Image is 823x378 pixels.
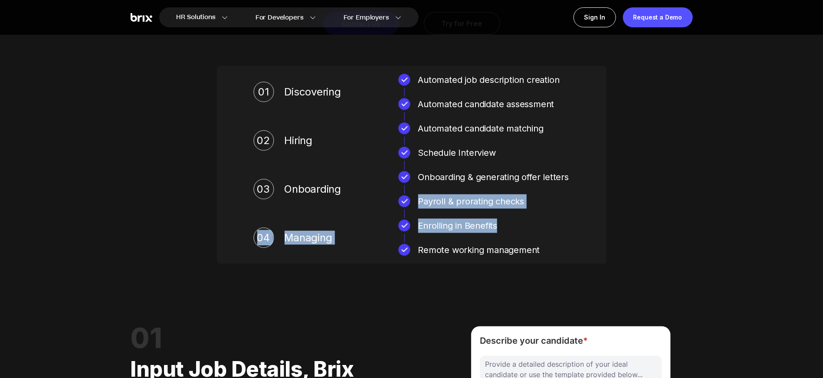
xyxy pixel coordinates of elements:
[177,10,216,24] span: HR Solutions
[480,335,662,347] span: Describe your candidate
[285,85,345,99] span: Discovering
[344,13,389,22] span: For Employers
[418,97,570,111] div: Automated candidate assessment
[574,7,616,27] a: Sign In
[418,219,570,233] div: Enrolling in Benefits
[418,243,570,257] div: Remote working management
[285,134,345,148] span: Hiring
[418,194,570,208] div: Payroll & prorating checks
[285,182,345,196] span: Onboarding
[285,231,345,245] span: Managing
[418,73,570,87] div: Automated job description creation
[418,122,570,135] div: Automated candidate matching
[258,84,269,100] div: 01
[131,13,152,22] img: Brix Logo
[257,133,270,148] div: 02
[257,230,270,246] div: 04
[418,170,570,184] div: Onboarding & generating offer letters
[131,326,406,351] div: 01
[256,13,304,22] span: For Developers
[623,7,693,27] a: Request a Demo
[418,146,570,160] div: Schedule Interview
[257,181,270,197] div: 03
